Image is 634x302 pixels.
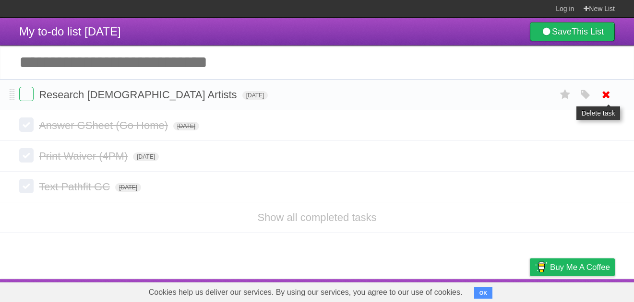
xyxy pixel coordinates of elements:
a: Privacy [517,281,542,300]
img: Buy me a coffee [535,259,548,275]
a: Suggest a feature [554,281,615,300]
span: Research [DEMOGRAPHIC_DATA] Artists [39,89,239,101]
a: Show all completed tasks [257,211,376,223]
label: Star task [556,87,574,103]
span: Answer GSheet (Go Home) [39,119,170,131]
span: [DATE] [173,122,199,130]
span: [DATE] [133,152,159,161]
span: Cookies help us deliver our services. By using our services, you agree to our use of cookies. [139,283,472,302]
label: Done [19,179,34,193]
a: About [402,281,422,300]
button: OK [474,287,493,299]
span: Text Pathfit GC [39,181,112,193]
span: Print Waiver (4PM) [39,150,130,162]
span: [DATE] [242,91,268,100]
label: Done [19,87,34,101]
a: Terms [485,281,506,300]
label: Done [19,148,34,163]
b: This List [572,27,604,36]
a: SaveThis List [530,22,615,41]
a: Developers [434,281,473,300]
label: Done [19,117,34,132]
span: My to-do list [DATE] [19,25,121,38]
a: Buy me a coffee [530,258,615,276]
span: Buy me a coffee [550,259,610,276]
span: [DATE] [115,183,141,192]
